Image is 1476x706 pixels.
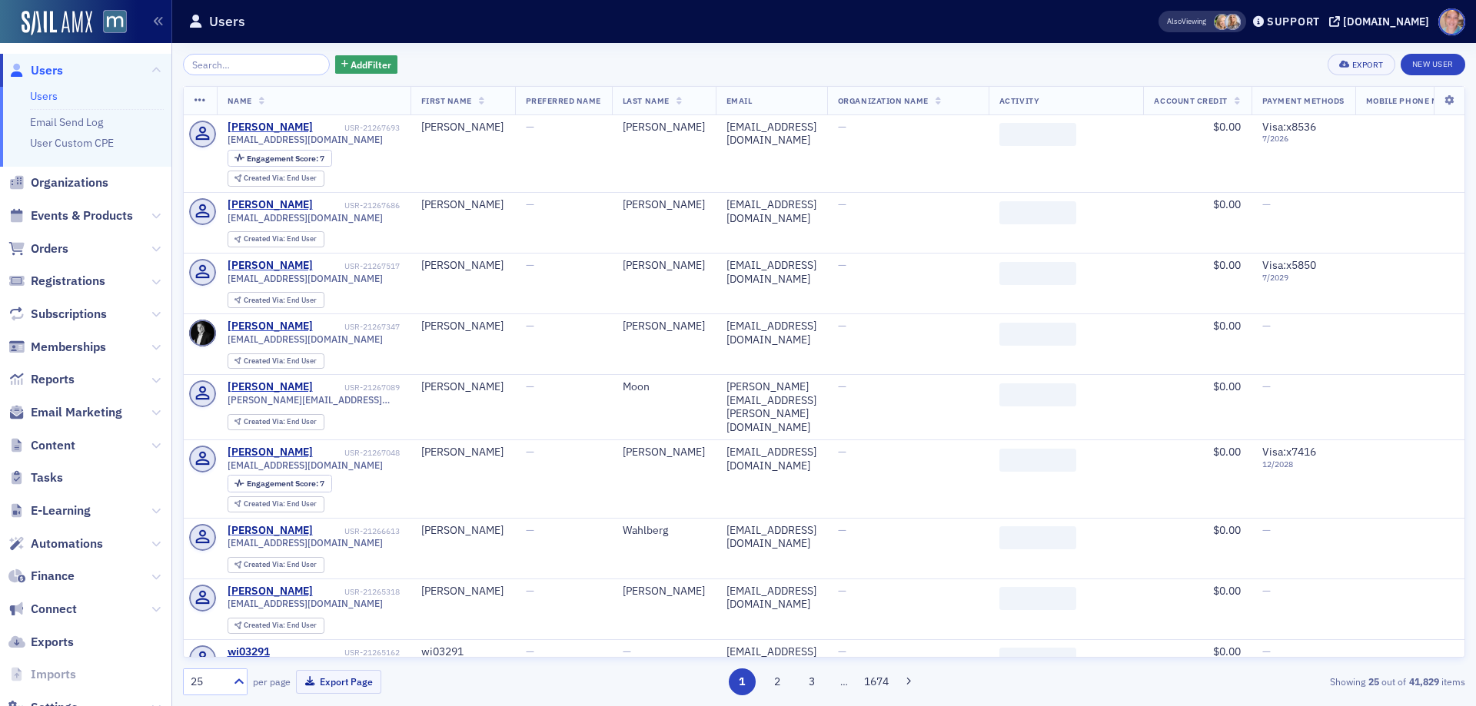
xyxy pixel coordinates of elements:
span: Add Filter [351,58,391,71]
span: — [526,645,534,658]
span: Engagement Score : [247,478,320,489]
div: USR-21265318 [315,587,400,597]
span: — [1262,523,1271,537]
div: End User [244,418,317,426]
span: Finance [31,568,75,585]
div: [PERSON_NAME] [421,259,504,273]
span: [EMAIL_ADDRESS][DOMAIN_NAME] [228,273,383,284]
span: ‌ [999,201,1076,224]
span: Activity [999,95,1039,106]
div: [PERSON_NAME] [228,320,313,333]
span: Users [31,62,63,79]
a: SailAMX [22,11,92,35]
span: $0.00 [1213,584,1241,598]
div: [DOMAIN_NAME] [1343,15,1429,28]
a: New User [1401,54,1465,75]
div: [PERSON_NAME] [228,198,313,212]
a: Finance [8,568,75,585]
span: Organization Name [838,95,929,106]
a: Tasks [8,469,63,486]
div: [PERSON_NAME] [623,121,705,134]
a: Organizations [8,174,108,191]
div: [EMAIL_ADDRESS][DOMAIN_NAME] [726,524,816,551]
div: End User [244,621,317,630]
span: Created Via : [244,499,287,509]
span: $0.00 [1213,645,1241,658]
span: — [838,523,846,537]
div: USR-21265162 [272,648,400,658]
span: $0.00 [1213,319,1241,333]
span: [EMAIL_ADDRESS][DOMAIN_NAME] [228,333,383,345]
span: Created Via : [244,620,287,630]
span: — [838,319,846,333]
span: ‌ [999,123,1076,146]
span: 12 / 2028 [1262,459,1345,469]
span: Subscriptions [31,306,107,323]
a: [PERSON_NAME] [228,585,313,598]
a: View Homepage [92,10,127,36]
div: Engagement Score: 7 [228,475,332,492]
a: Connect [8,601,77,618]
button: 2 [763,668,790,695]
span: Mobile Phone Number [1366,95,1468,106]
span: Orders [31,240,68,257]
a: Automations [8,535,103,552]
span: Created Via : [244,173,287,183]
a: Users [30,89,58,103]
a: E-Learning [8,502,91,519]
span: [EMAIL_ADDRESS][DOMAIN_NAME] [228,459,383,471]
button: 1674 [863,668,890,695]
span: — [838,258,846,272]
span: $0.00 [1213,197,1241,211]
span: $0.00 [1213,380,1241,393]
div: Created Via: End User [228,292,324,308]
a: Email Send Log [30,115,103,129]
span: $0.00 [1213,258,1241,272]
a: Memberships [8,339,106,356]
a: [PERSON_NAME] [228,259,313,273]
div: Created Via: End User [228,557,324,573]
a: Imports [8,666,76,683]
div: End User [244,500,317,509]
div: [EMAIL_ADDRESS][DOMAIN_NAME] [726,121,816,147]
strong: 41,829 [1406,675,1441,688]
span: ‌ [999,648,1076,671]
span: — [1262,380,1271,393]
span: $0.00 [1213,445,1241,459]
div: [PERSON_NAME] [623,198,705,212]
div: Wahlberg [623,524,705,538]
a: User Custom CPE [30,136,114,150]
div: wi03291 [421,645,504,659]
span: — [623,645,631,658]
span: — [838,120,846,134]
span: Visa : x8536 [1262,120,1316,134]
button: AddFilter [335,55,398,75]
a: Email Marketing [8,404,122,421]
span: — [838,645,846,658]
span: ‌ [999,262,1076,285]
span: — [838,197,846,211]
div: Support [1267,15,1320,28]
div: Created Via: End User [228,231,324,247]
div: USR-21267048 [315,448,400,458]
span: — [526,380,534,393]
span: Automations [31,535,103,552]
div: [EMAIL_ADDRESS][DOMAIN_NAME] [726,585,816,612]
div: wi03291 [228,645,270,659]
span: Email [726,95,753,106]
div: [PERSON_NAME] [623,320,705,333]
div: [EMAIL_ADDRESS][DOMAIN_NAME] [726,645,816,672]
span: [EMAIL_ADDRESS][DOMAIN_NAME] [228,598,383,609]
span: Created Via : [244,416,287,426]
span: Viewing [1167,16,1206,27]
span: Emily Trott [1225,14,1241,30]
a: Content [8,437,75,454]
span: — [526,258,534,272]
span: — [1262,319,1271,333]
div: [PERSON_NAME] [421,320,504,333]
a: [PERSON_NAME] [228,121,313,134]
span: Last Name [623,95,670,106]
span: — [526,445,534,459]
